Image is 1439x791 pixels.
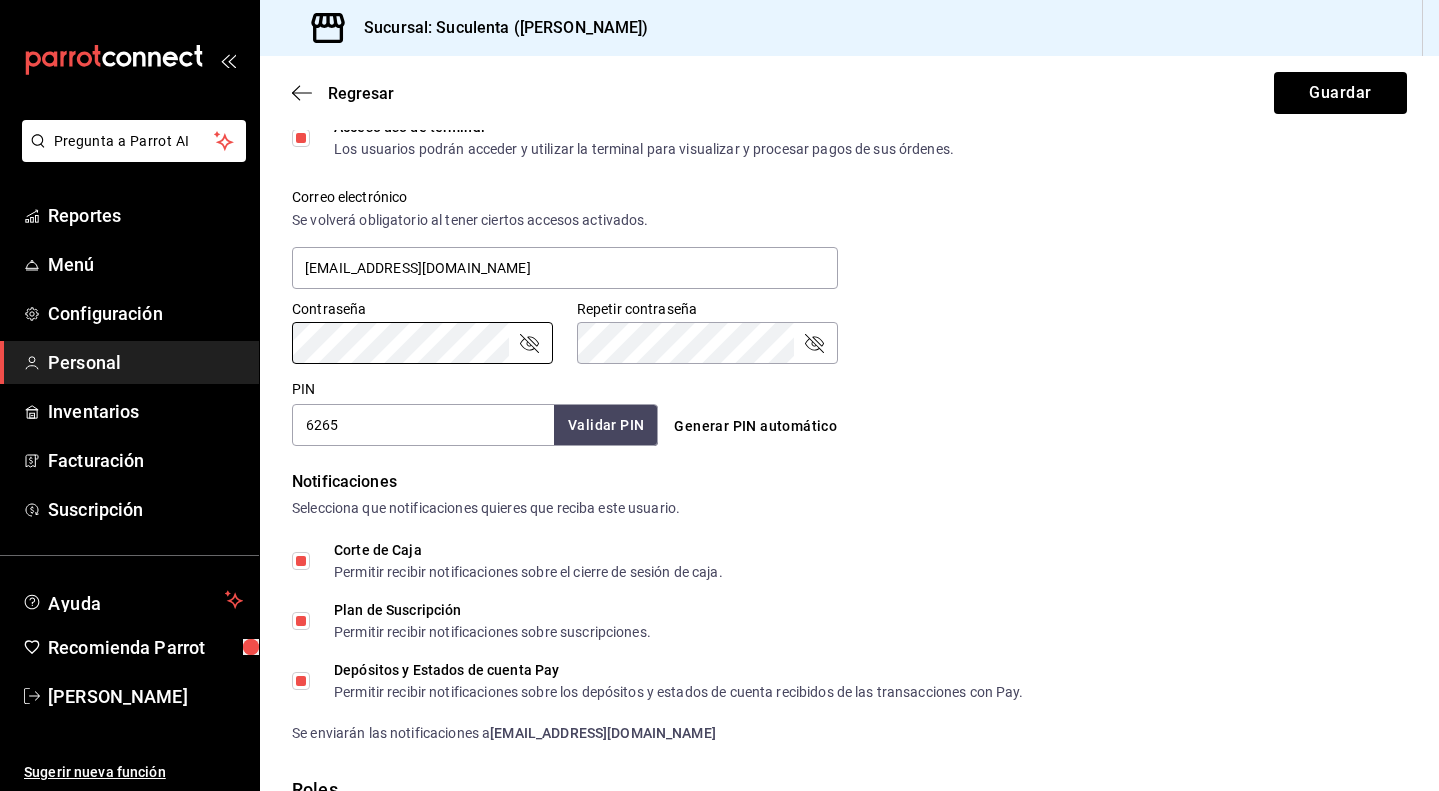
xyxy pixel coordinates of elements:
[334,603,651,617] div: Plan de Suscripción
[48,683,243,710] span: [PERSON_NAME]
[554,405,658,446] button: Validar PIN
[577,302,838,316] label: Repetir contraseña
[292,302,553,316] label: Contraseña
[348,16,649,40] h3: Sucursal: Suculenta ([PERSON_NAME])
[292,404,554,446] input: 3 a 6 dígitos
[292,498,1407,519] div: Selecciona que notificaciones quieres que reciba este usuario.
[334,142,954,156] div: Los usuarios podrán acceder y utilizar la terminal para visualizar y procesar pagos de sus órdenes.
[48,398,243,425] span: Inventarios
[517,331,541,355] button: passwordField
[334,543,723,557] div: Corte de Caja
[328,84,394,103] span: Regresar
[490,725,716,741] strong: [EMAIL_ADDRESS][DOMAIN_NAME]
[666,408,845,445] button: Generar PIN automático
[24,762,243,783] span: Sugerir nueva función
[48,202,243,229] span: Reportes
[48,300,243,327] span: Configuración
[334,565,723,579] div: Permitir recibir notificaciones sobre el cierre de sesión de caja.
[334,663,1024,677] div: Depósitos y Estados de cuenta Pay
[292,470,1407,494] div: Notificaciones
[48,588,217,612] span: Ayuda
[220,52,236,68] button: open_drawer_menu
[22,120,246,162] button: Pregunta a Parrot AI
[48,251,243,278] span: Menú
[48,349,243,376] span: Personal
[334,625,651,639] div: Permitir recibir notificaciones sobre suscripciones.
[292,723,1407,744] div: Se enviarán las notificaciones a
[14,145,246,166] a: Pregunta a Parrot AI
[48,447,243,474] span: Facturación
[292,190,838,204] label: Correo electrónico
[292,84,394,103] button: Regresar
[802,331,826,355] button: passwordField
[292,210,838,231] div: Se volverá obligatorio al tener ciertos accesos activados.
[292,382,315,396] label: PIN
[334,685,1024,699] div: Permitir recibir notificaciones sobre los depósitos y estados de cuenta recibidos de las transacc...
[48,496,243,523] span: Suscripción
[1274,72,1407,114] button: Guardar
[334,120,954,134] div: Acceso uso de terminal
[54,131,215,152] span: Pregunta a Parrot AI
[48,634,243,661] span: Recomienda Parrot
